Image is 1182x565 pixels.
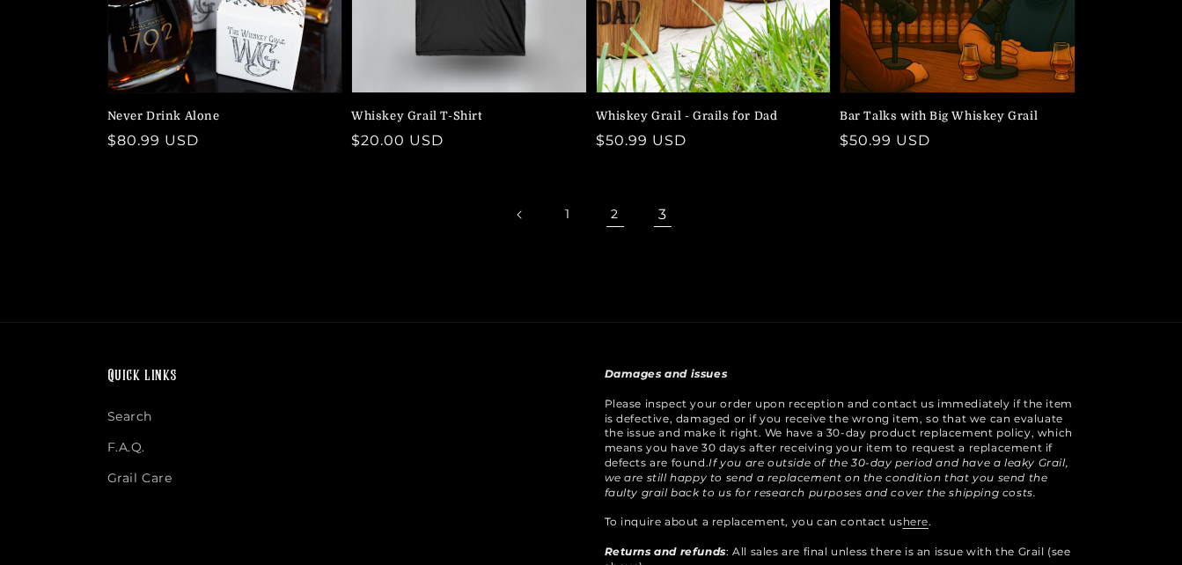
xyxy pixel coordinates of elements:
[501,195,540,234] a: Previous page
[107,108,333,124] a: Never Drink Alone
[107,367,578,387] h2: Quick links
[643,195,682,234] span: Page 3
[596,195,635,234] a: Page 2
[548,195,587,234] a: Page 1
[605,367,728,380] strong: Damages and issues
[107,463,173,494] a: Grail Care
[107,406,153,432] a: Search
[351,108,576,124] a: Whiskey Grail T-Shirt
[107,195,1076,234] nav: Pagination
[605,545,726,558] strong: Returns and refunds
[903,515,929,528] a: here
[840,108,1065,124] a: Bar Talks with Big Whiskey Grail
[605,456,1069,499] em: If you are outside of the 30-day period and have a leaky Grail, we are still happy to send a repl...
[107,432,146,463] a: F.A.Q.
[596,108,821,124] a: Whiskey Grail - Grails for Dad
